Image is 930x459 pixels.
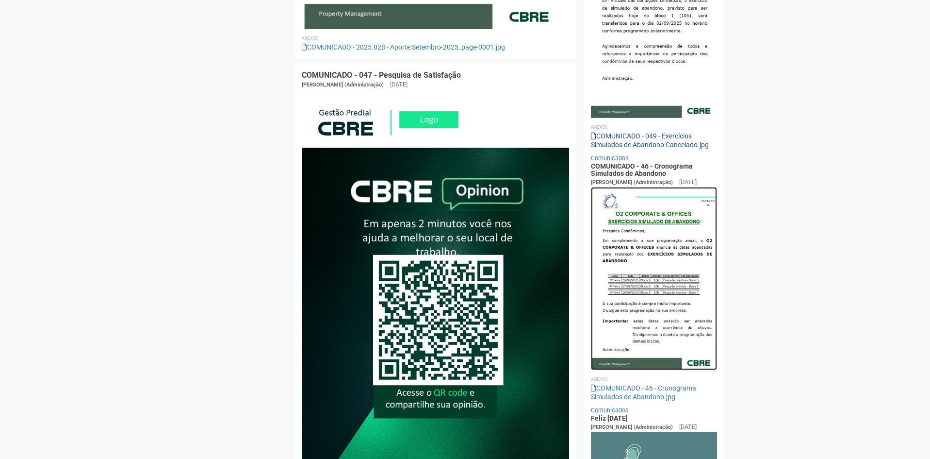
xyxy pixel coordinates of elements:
li: Anexos [591,123,718,132]
a: COMUNICADO - 2025.028 - Aporte Setembro-2025_page-0001.jpg [302,43,505,51]
a: COMUNICADO - 049 - Exercícios Simulados de Abandono Cancelado.jpg [591,132,709,149]
a: COMUNICADO - 047 - Pesquisa de Satisfação [302,70,461,80]
a: Comunicados [591,407,629,414]
a: Comunicados [591,154,629,162]
a: COMUNICADO - 46 - Cronograma Simulados de Abandono [591,162,693,177]
div: [DATE] [679,178,697,187]
li: Anexos [591,375,718,384]
li: Anexos [302,34,569,43]
a: Feliz [DATE] [591,414,628,422]
img: COMUNICADO%20-%2046%20-%20Cronograma%20Simulados%20de%20Abandono.jpg [591,187,718,370]
a: COMUNICADO - 46 - Cronograma Simulados de Abandono.jpg [591,384,696,401]
span: [PERSON_NAME] (Administração) [302,82,384,88]
span: [PERSON_NAME] (Administração) [591,424,673,430]
span: [PERSON_NAME] (Administração) [591,179,673,186]
div: [DATE] [390,80,408,89]
div: [DATE] [679,423,697,431]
